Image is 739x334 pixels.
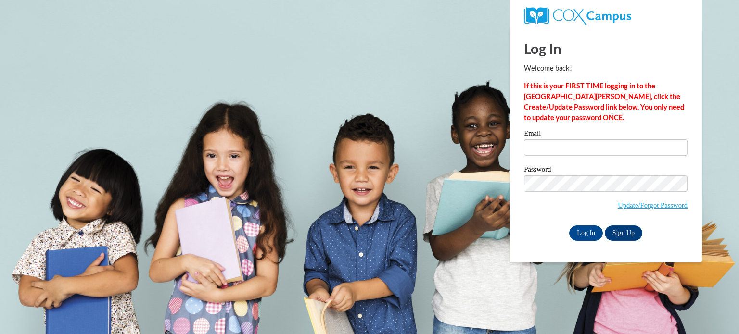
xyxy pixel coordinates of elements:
[524,38,688,58] h1: Log In
[524,166,688,175] label: Password
[524,63,688,74] p: Welcome back!
[605,225,642,241] a: Sign Up
[569,225,603,241] input: Log In
[618,201,688,209] a: Update/Forgot Password
[524,82,684,122] strong: If this is your FIRST TIME logging in to the [GEOGRAPHIC_DATA][PERSON_NAME], click the Create/Upd...
[524,11,631,19] a: COX Campus
[524,130,688,139] label: Email
[524,7,631,25] img: COX Campus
